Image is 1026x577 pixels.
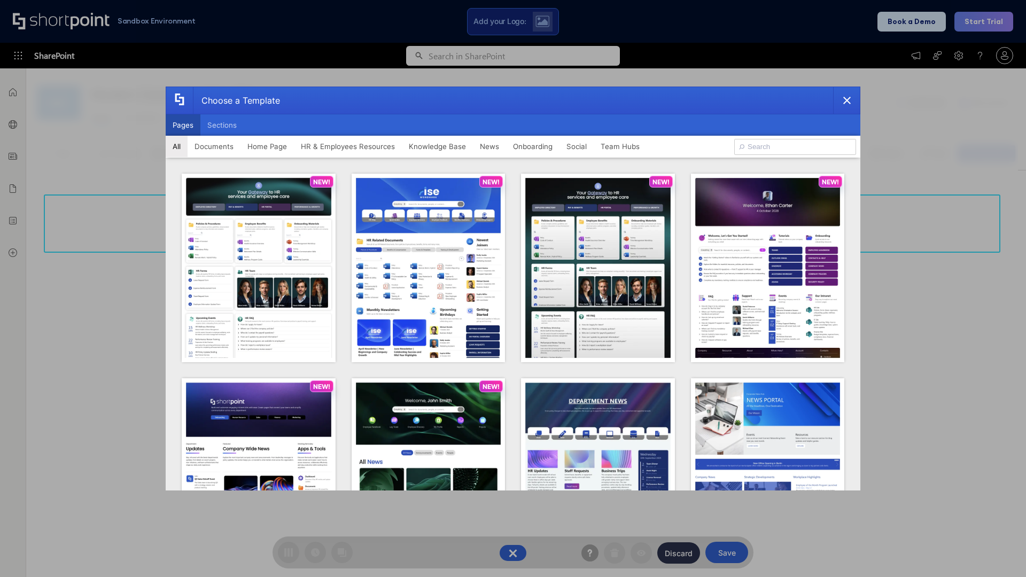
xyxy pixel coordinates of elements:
p: NEW! [483,178,500,186]
p: NEW! [313,383,330,391]
iframe: Chat Widget [834,453,1026,577]
button: Pages [166,114,200,136]
div: template selector [166,87,860,490]
button: HR & Employees Resources [294,136,402,157]
button: Sections [200,114,244,136]
button: Home Page [240,136,294,157]
button: All [166,136,188,157]
button: Documents [188,136,240,157]
button: Social [559,136,594,157]
button: Knowledge Base [402,136,473,157]
button: Team Hubs [594,136,647,157]
p: NEW! [652,178,670,186]
input: Search [734,139,856,155]
p: NEW! [483,383,500,391]
button: Onboarding [506,136,559,157]
div: Choose a Template [193,87,280,114]
button: News [473,136,506,157]
p: NEW! [822,178,839,186]
p: NEW! [313,178,330,186]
